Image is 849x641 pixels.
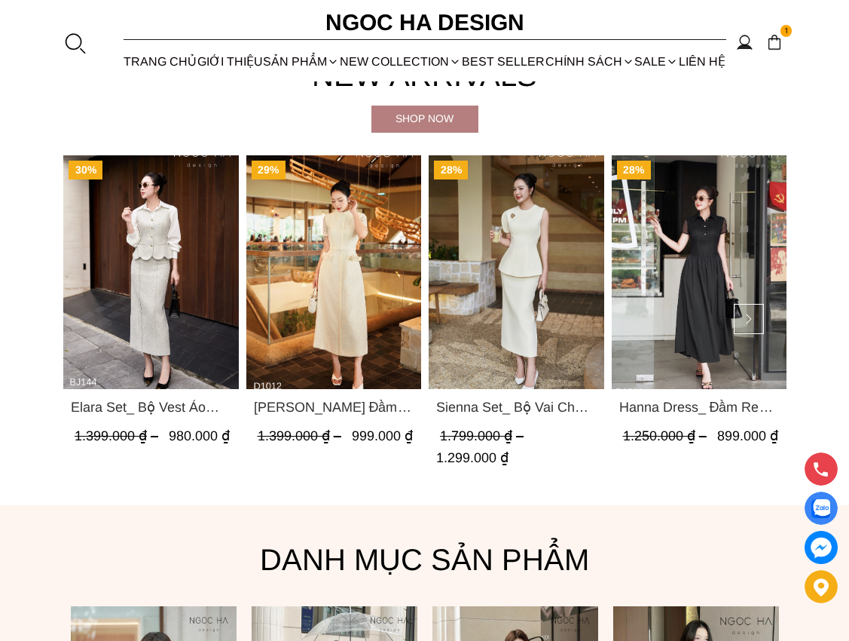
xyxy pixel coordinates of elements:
[805,492,838,525] a: Display image
[124,41,197,81] a: TRANG CHỦ
[274,5,576,41] a: Ngoc Ha Design
[75,428,162,443] span: 1.399.000 ₫
[611,155,786,389] a: Product image - Hanna Dress_ Đầm Ren Mix Vải Thô Màu Đen D1011
[462,41,545,81] a: BEST SELLER
[716,428,777,443] span: 899.000 ₫
[436,397,597,418] a: Link to Sienna Set_ Bộ Vai Chờm Bất Đối Xứng Mix Chân Váy Bút Chì BJ143
[253,397,414,418] span: [PERSON_NAME] Đầm Ren Đính Hoa Túi Màu Kem D1012
[429,155,604,389] a: Product image - Sienna Set_ Bộ Vai Chờm Bất Đối Xứng Mix Chân Váy Bút Chì BJ143
[260,543,589,576] font: Danh mục sản phẩm
[371,110,478,127] div: Shop now
[766,34,783,51] img: img-CART-ICON-ksit0nf1
[679,41,726,81] a: LIÊN HỆ
[634,41,679,81] a: SALE
[63,155,239,389] a: Product image - Elara Set_ Bộ Vest Áo Gile Chân Váy Bút Chì BJ144
[253,397,414,418] a: Link to Catherine Dress_ Đầm Ren Đính Hoa Túi Màu Kem D1012
[805,531,838,564] a: messenger
[618,397,779,418] a: Link to Hanna Dress_ Đầm Ren Mix Vải Thô Màu Đen D1011
[618,397,779,418] span: Hanna Dress_ Đầm Ren Mix Vải Thô Màu Đen D1011
[371,106,478,133] a: Shop now
[169,428,230,443] span: 980.000 ₫
[811,499,830,518] img: Display image
[545,41,634,81] div: Chính sách
[622,428,710,443] span: 1.250.000 ₫
[780,25,793,37] span: 1
[436,449,508,465] span: 1.299.000 ₫
[197,41,263,81] a: GIỚI THIỆU
[351,428,412,443] span: 999.000 ₫
[436,397,597,418] span: Sienna Set_ Bộ Vai Chờm Bất Đối Xứng Mix Chân Váy Bút Chì BJ143
[71,397,231,418] span: Elara Set_ Bộ Vest Áo Gile Chân Váy Bút Chì BJ144
[71,397,231,418] a: Link to Elara Set_ Bộ Vest Áo Gile Chân Váy Bút Chì BJ144
[257,428,344,443] span: 1.399.000 ₫
[440,428,527,443] span: 1.799.000 ₫
[263,41,340,81] div: SẢN PHẨM
[246,155,421,389] a: Product image - Catherine Dress_ Đầm Ren Đính Hoa Túi Màu Kem D1012
[340,41,462,81] a: NEW COLLECTION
